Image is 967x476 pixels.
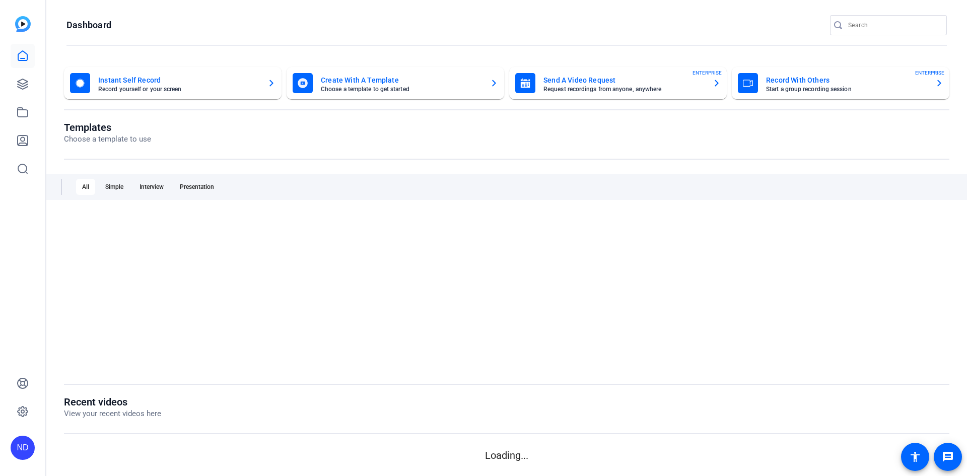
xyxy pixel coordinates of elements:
span: ENTERPRISE [915,69,944,77]
div: Simple [99,179,129,195]
mat-card-title: Create With A Template [321,74,482,86]
mat-icon: accessibility [909,451,921,463]
mat-card-subtitle: Request recordings from anyone, anywhere [543,86,705,92]
button: Record With OthersStart a group recording sessionENTERPRISE [732,67,949,99]
div: All [76,179,95,195]
h1: Templates [64,121,151,133]
p: Choose a template to use [64,133,151,145]
p: Loading... [64,448,949,463]
span: ENTERPRISE [693,69,722,77]
div: ND [11,436,35,460]
mat-card-title: Record With Others [766,74,927,86]
button: Create With A TemplateChoose a template to get started [287,67,504,99]
h1: Recent videos [64,396,161,408]
p: View your recent videos here [64,408,161,420]
mat-card-subtitle: Start a group recording session [766,86,927,92]
img: blue-gradient.svg [15,16,31,32]
h1: Dashboard [66,19,111,31]
mat-card-title: Instant Self Record [98,74,259,86]
mat-icon: message [942,451,954,463]
div: Presentation [174,179,220,195]
mat-card-subtitle: Choose a template to get started [321,86,482,92]
button: Send A Video RequestRequest recordings from anyone, anywhereENTERPRISE [509,67,727,99]
mat-card-title: Send A Video Request [543,74,705,86]
mat-card-subtitle: Record yourself or your screen [98,86,259,92]
div: Interview [133,179,170,195]
button: Instant Self RecordRecord yourself or your screen [64,67,282,99]
input: Search [848,19,939,31]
